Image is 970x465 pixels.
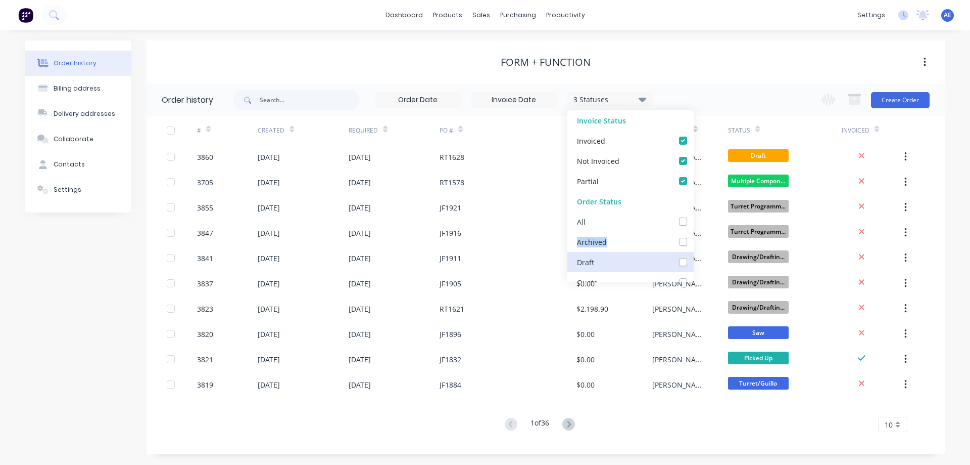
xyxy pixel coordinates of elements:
div: purchasing [495,8,541,23]
span: Picked Up [728,352,789,364]
div: Delivery addresses [54,109,115,118]
div: JF1832 [440,354,461,365]
div: Contacts [54,160,85,169]
div: Invoice Status [567,110,694,131]
div: [DATE] [258,152,280,162]
span: Draft [728,149,789,162]
button: Contacts [25,152,131,177]
div: All [577,216,586,227]
div: Quote [577,277,598,287]
div: sales [467,8,495,23]
div: settings [852,8,890,23]
div: RT1628 [440,152,464,162]
div: [PERSON_NAME] [652,379,708,390]
div: 3841 [197,253,213,264]
div: Created [258,116,349,144]
div: JF1921 [440,202,461,213]
button: Create Order [871,92,930,108]
div: [DATE] [258,202,280,213]
div: $0.00 [576,278,595,289]
div: Collaborate [54,135,93,144]
div: 3860 [197,152,213,162]
div: PO # [440,126,453,135]
div: JF1905 [440,278,461,289]
span: Turret Programm... [728,225,789,238]
div: # [197,126,201,135]
div: 3837 [197,278,213,289]
div: Order history [54,59,96,68]
div: Order history [162,94,213,106]
div: Required [349,116,440,144]
div: [DATE] [349,329,371,340]
div: [PERSON_NAME] [652,354,708,365]
div: $0.00 [576,354,595,365]
div: [PERSON_NAME] [652,278,708,289]
div: 3 Statuses [567,94,652,105]
div: Invoiced [842,126,869,135]
div: Required [349,126,378,135]
div: RT1578 [440,177,464,188]
div: [DATE] [349,304,371,314]
div: [PERSON_NAME] [652,304,708,314]
div: Invoiced [842,116,902,144]
div: [DATE] [258,304,280,314]
div: Not Invoiced [577,155,619,166]
span: Drawing/Draftin... [728,301,789,314]
div: Billing address [54,84,101,93]
div: Order Status [567,191,694,212]
img: Factory [18,8,33,23]
div: Partial [577,176,599,186]
span: Saw [728,326,789,339]
div: 3823 [197,304,213,314]
div: JF1884 [440,379,461,390]
div: 3821 [197,354,213,365]
div: [DATE] [349,228,371,238]
div: [DATE] [349,354,371,365]
div: [DATE] [349,177,371,188]
div: [DATE] [258,253,280,264]
span: Turret Programm... [728,200,789,213]
div: Created [258,126,284,135]
button: Billing address [25,76,131,101]
div: $0.00 [576,329,595,340]
div: [PERSON_NAME] [652,329,708,340]
button: Delivery addresses [25,101,131,126]
div: JF1896 [440,329,461,340]
div: # [197,116,258,144]
div: Invoiced [577,135,605,146]
div: [DATE] [349,152,371,162]
span: AE [944,11,951,20]
div: [DATE] [258,278,280,289]
div: Archived [577,236,607,247]
div: [DATE] [349,202,371,213]
button: Collaborate [25,126,131,152]
span: Drawing/Draftin... [728,276,789,288]
div: JF1911 [440,253,461,264]
div: Status [728,116,842,144]
div: [DATE] [349,379,371,390]
div: 3820 [197,329,213,340]
div: [DATE] [349,278,371,289]
span: 10 [885,419,893,430]
input: Order Date [375,93,460,108]
div: [DATE] [258,379,280,390]
input: Invoice Date [471,93,556,108]
div: [DATE] [258,354,280,365]
div: 1 of 36 [530,417,549,432]
div: Form + Function [501,56,591,68]
span: Drawing/Draftin... [728,250,789,263]
div: 3847 [197,228,213,238]
div: 3819 [197,379,213,390]
div: 3855 [197,202,213,213]
button: Settings [25,177,131,202]
div: $2,198.90 [576,304,608,314]
div: $0.00 [576,379,595,390]
div: [DATE] [349,253,371,264]
a: dashboard [380,8,428,23]
div: Status [728,126,750,135]
div: [DATE] [258,329,280,340]
span: Multiple Compon... [728,175,789,187]
div: RT1621 [440,304,464,314]
div: products [428,8,467,23]
div: [DATE] [258,177,280,188]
